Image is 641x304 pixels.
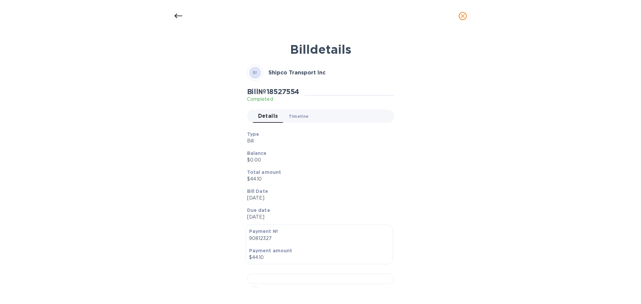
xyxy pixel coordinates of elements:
[290,42,351,57] b: Bill details
[289,113,309,120] span: Timeline
[268,287,343,295] a: Payment № 90812327
[249,248,292,253] b: Payment amount
[247,96,299,103] p: Completed
[455,8,471,24] button: close
[258,111,278,121] span: Details
[249,229,278,234] b: Payment №
[247,137,389,144] p: Bill
[268,69,326,76] b: Shipco Transport Inc
[247,157,389,164] p: $0.00
[247,195,389,202] p: [DATE]
[247,176,389,183] p: $44.10
[253,70,257,75] b: SI
[247,170,281,175] b: Total amount
[249,235,390,242] p: 90812327
[247,87,299,96] h2: Bill № 18527554
[247,131,259,137] b: Type
[249,254,390,261] p: $44.10
[247,150,267,156] b: Balance
[247,189,268,194] b: Bill Date
[247,214,389,221] p: [DATE]
[247,208,270,213] b: Due date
